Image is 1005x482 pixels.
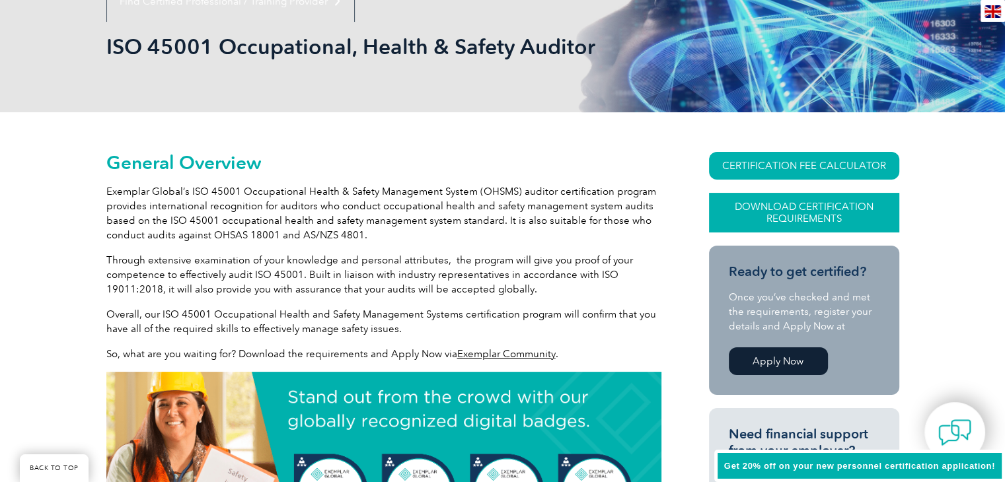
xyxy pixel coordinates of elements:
[106,184,661,242] p: Exemplar Global’s ISO 45001 Occupational Health & Safety Management System (OHSMS) auditor certif...
[106,253,661,296] p: Through extensive examination of your knowledge and personal attributes, the program will give yo...
[20,454,89,482] a: BACK TO TOP
[729,426,879,459] h3: Need financial support from your employer?
[985,5,1001,18] img: en
[709,152,899,180] a: CERTIFICATION FEE CALCULATOR
[729,347,828,375] a: Apply Now
[938,416,971,449] img: contact-chat.png
[106,307,661,336] p: Overall, our ISO 45001 Occupational Health and Safety Management Systems certification program wi...
[106,34,614,59] h1: ISO 45001 Occupational, Health & Safety Auditor
[729,263,879,280] h3: Ready to get certified?
[724,461,995,471] span: Get 20% off on your new personnel certification application!
[106,347,661,361] p: So, what are you waiting for? Download the requirements and Apply Now via .
[457,348,556,360] a: Exemplar Community
[709,193,899,232] a: Download Certification Requirements
[729,290,879,333] p: Once you’ve checked and met the requirements, register your details and Apply Now at
[106,152,661,173] h2: General Overview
